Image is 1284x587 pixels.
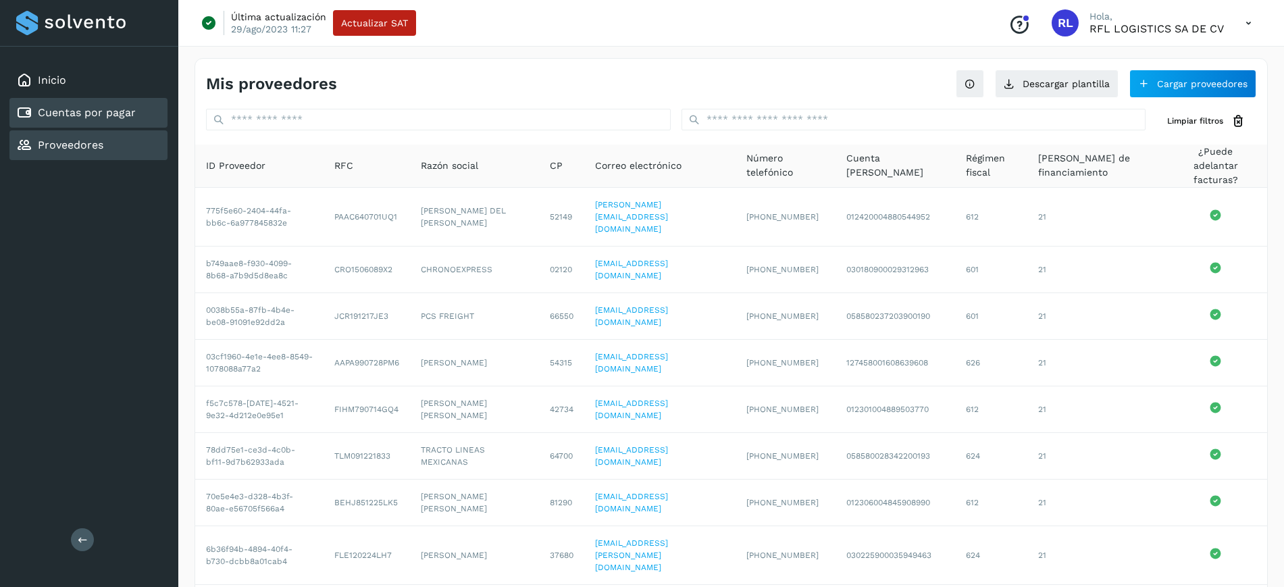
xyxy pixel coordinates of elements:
[324,480,410,526] td: BEHJ851225LK5
[539,526,584,585] td: 37680
[836,247,955,293] td: 030180900029312963
[9,66,168,95] div: Inicio
[334,159,353,173] span: RFC
[539,480,584,526] td: 81290
[1027,340,1164,386] td: 21
[595,200,668,234] a: [PERSON_NAME][EMAIL_ADDRESS][DOMAIN_NAME]
[324,293,410,340] td: JCR191217JE3
[1167,115,1223,127] span: Limpiar filtros
[324,188,410,247] td: PAAC640701UQ1
[746,212,819,222] span: [PHONE_NUMBER]
[206,74,337,94] h4: Mis proveedores
[539,340,584,386] td: 54315
[9,98,168,128] div: Cuentas por pagar
[421,159,478,173] span: Razón social
[195,386,324,433] td: f5c7c578-[DATE]-4521-9e32-4d212e0e95e1
[1027,480,1164,526] td: 21
[539,386,584,433] td: 42734
[955,340,1028,386] td: 626
[195,188,324,247] td: 775f5e60-2404-44fa-bb6c-6a977845832e
[836,188,955,247] td: 012420004880544952
[595,305,668,327] a: [EMAIL_ADDRESS][DOMAIN_NAME]
[195,480,324,526] td: 70e5e4e3-d328-4b3f-80ae-e56705f566a4
[1027,433,1164,480] td: 21
[836,526,955,585] td: 030225900035949463
[324,433,410,480] td: TLM091221833
[195,293,324,340] td: 0038b55a-87fb-4b4e-be08-91091e92dd2a
[836,340,955,386] td: 127458001608639608
[231,11,326,23] p: Última actualización
[746,405,819,414] span: [PHONE_NUMBER]
[539,293,584,340] td: 66550
[410,247,539,293] td: CHRONOEXPRESS
[595,538,668,572] a: [EMAIL_ADDRESS][PERSON_NAME][DOMAIN_NAME]
[324,340,410,386] td: AAPA990728PM6
[1027,188,1164,247] td: 21
[595,445,668,467] a: [EMAIL_ADDRESS][DOMAIN_NAME]
[341,18,408,28] span: Actualizar SAT
[955,386,1028,433] td: 612
[550,159,563,173] span: CP
[195,340,324,386] td: 03cf1960-4e1e-4ee8-8549-1078088a77a2
[746,311,819,321] span: [PHONE_NUMBER]
[595,159,682,173] span: Correo electrónico
[206,159,265,173] span: ID Proveedor
[955,188,1028,247] td: 612
[38,106,136,119] a: Cuentas por pagar
[1175,145,1256,187] span: ¿Puede adelantar facturas?
[324,526,410,585] td: FLE120224LH7
[955,480,1028,526] td: 612
[836,480,955,526] td: 012306004845908990
[410,293,539,340] td: PCS FREIGHT
[539,247,584,293] td: 02120
[1027,526,1164,585] td: 21
[38,138,103,151] a: Proveedores
[1027,386,1164,433] td: 21
[955,293,1028,340] td: 601
[410,433,539,480] td: TRACTO LINEAS MEXICANAS
[846,151,944,180] span: Cuenta [PERSON_NAME]
[231,23,311,35] p: 29/ago/2023 11:27
[595,399,668,420] a: [EMAIL_ADDRESS][DOMAIN_NAME]
[38,74,66,86] a: Inicio
[324,247,410,293] td: CRO1506089X2
[1089,22,1224,35] p: RFL LOGISTICS SA DE CV
[836,386,955,433] td: 012301004889503770
[1089,11,1224,22] p: Hola,
[595,492,668,513] a: [EMAIL_ADDRESS][DOMAIN_NAME]
[1156,109,1256,134] button: Limpiar filtros
[9,130,168,160] div: Proveedores
[746,551,819,560] span: [PHONE_NUMBER]
[955,247,1028,293] td: 601
[595,259,668,280] a: [EMAIL_ADDRESS][DOMAIN_NAME]
[410,526,539,585] td: [PERSON_NAME]
[966,151,1017,180] span: Régimen fiscal
[595,352,668,374] a: [EMAIL_ADDRESS][DOMAIN_NAME]
[746,451,819,461] span: [PHONE_NUMBER]
[333,10,416,36] button: Actualizar SAT
[324,386,410,433] td: FIHM790714GQ4
[955,526,1028,585] td: 624
[836,293,955,340] td: 058580237203900190
[1027,247,1164,293] td: 21
[1129,70,1256,98] button: Cargar proveedores
[1038,151,1153,180] span: [PERSON_NAME] de financiamiento
[955,433,1028,480] td: 624
[410,480,539,526] td: [PERSON_NAME] [PERSON_NAME]
[836,433,955,480] td: 058580028342200193
[746,151,825,180] span: Número telefónico
[746,358,819,367] span: [PHONE_NUMBER]
[410,386,539,433] td: [PERSON_NAME] [PERSON_NAME]
[195,526,324,585] td: 6b36f94b-4894-40f4-b730-dcbb8a01cab4
[195,247,324,293] td: b749aae8-f930-4099-8b68-a7b9d5d8ea8c
[410,188,539,247] td: [PERSON_NAME] DEL [PERSON_NAME]
[746,265,819,274] span: [PHONE_NUMBER]
[995,70,1119,98] button: Descargar plantilla
[195,433,324,480] td: 78dd75e1-ce3d-4c0b-bf11-9d7b62933ada
[539,433,584,480] td: 64700
[746,498,819,507] span: [PHONE_NUMBER]
[1027,293,1164,340] td: 21
[539,188,584,247] td: 52149
[410,340,539,386] td: [PERSON_NAME]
